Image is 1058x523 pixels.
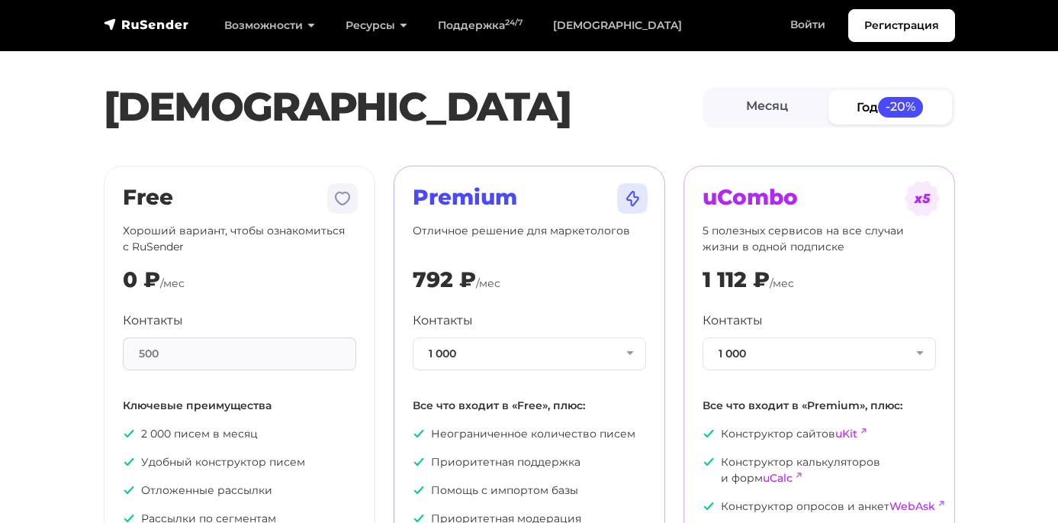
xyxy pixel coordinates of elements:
[703,398,936,414] p: Все что входит в «Premium», плюс:
[413,454,646,470] p: Приоритетная поддержка
[835,427,857,441] a: uKit
[123,483,356,499] p: Отложенные рассылки
[878,97,924,118] span: -20%
[413,185,646,211] h2: Premium
[505,18,523,27] sup: 24/7
[123,454,356,470] p: Удобный конструктор писем
[703,456,715,468] img: icon-ok.svg
[123,223,356,255] p: Хороший вариант, чтобы ознакомиться с RuSender
[413,312,473,330] label: Контакты
[104,17,189,32] img: RuSender
[889,499,935,513] a: WebAsk
[104,83,703,131] h1: [DEMOGRAPHIC_DATA]
[763,471,793,485] a: uCalc
[828,90,952,124] a: Год
[123,267,160,293] div: 0 ₽
[413,456,425,468] img: icon-ok.svg
[160,276,185,290] span: /мес
[123,484,135,496] img: icon-ok.svg
[209,10,330,41] a: Возможности
[770,276,794,290] span: /мес
[413,267,476,293] div: 792 ₽
[904,180,941,217] img: tarif-ucombo.svg
[703,312,763,330] label: Контакты
[123,312,183,330] label: Контакты
[703,500,715,512] img: icon-ok.svg
[324,180,361,217] img: tarif-free.svg
[413,428,425,440] img: icon-ok.svg
[413,484,425,496] img: icon-ok.svg
[123,426,356,442] p: 2 000 писем в месяц
[614,180,651,217] img: tarif-premium.svg
[413,483,646,499] p: Помощь с импортом базы
[123,428,135,440] img: icon-ok.svg
[703,428,715,440] img: icon-ok.svg
[413,223,646,255] p: Отличное решение для маркетологов
[703,267,770,293] div: 1 112 ₽
[330,10,423,41] a: Ресурсы
[413,426,646,442] p: Неограниченное количество писем
[476,276,500,290] span: /мес
[848,9,955,42] a: Регистрация
[703,185,936,211] h2: uCombo
[123,398,356,414] p: Ключевые преимущества
[703,426,936,442] p: Конструктор сайтов
[703,223,936,255] p: 5 полезных сервисов на все случаи жизни в одной подписке
[123,456,135,468] img: icon-ok.svg
[413,398,646,414] p: Все что входит в «Free», плюс:
[123,185,356,211] h2: Free
[706,90,829,124] a: Месяц
[775,9,841,40] a: Войти
[413,337,646,370] button: 1 000
[703,499,936,515] p: Конструктор опросов и анкет
[703,337,936,370] button: 1 000
[703,454,936,486] p: Конструктор калькуляторов и форм
[423,10,538,41] a: Поддержка24/7
[538,10,697,41] a: [DEMOGRAPHIC_DATA]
